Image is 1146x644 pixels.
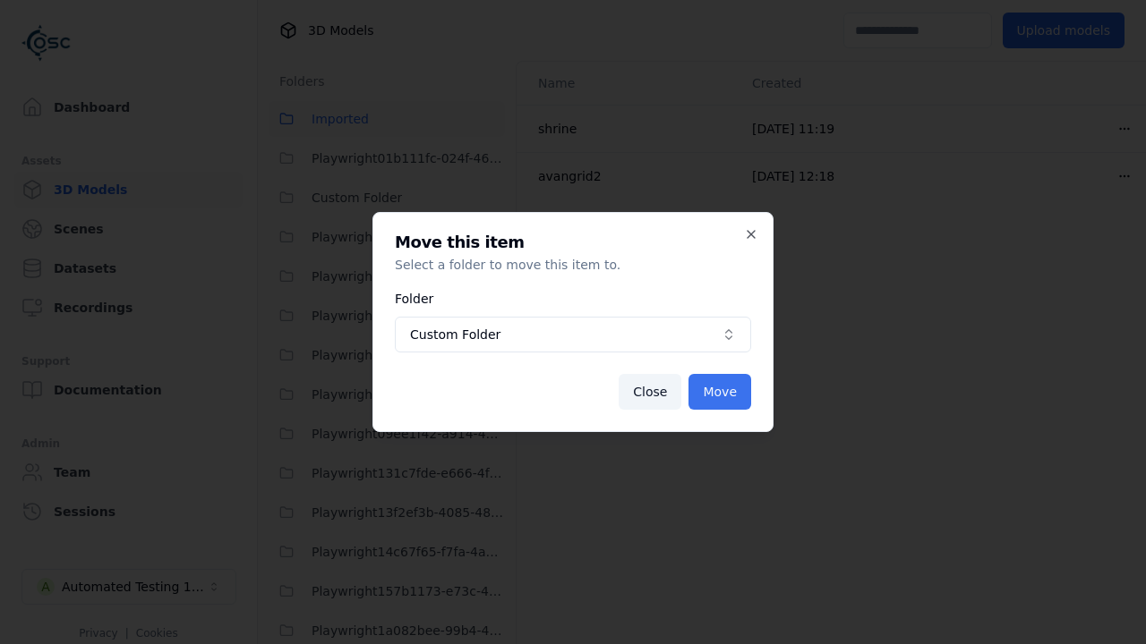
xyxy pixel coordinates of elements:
p: Select a folder to move this item to. [395,256,751,274]
h2: Move this item [395,234,751,250]
span: Custom Folder [410,326,714,343]
button: Close [619,374,681,410]
button: Move [688,374,751,410]
label: Folder [395,292,433,306]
